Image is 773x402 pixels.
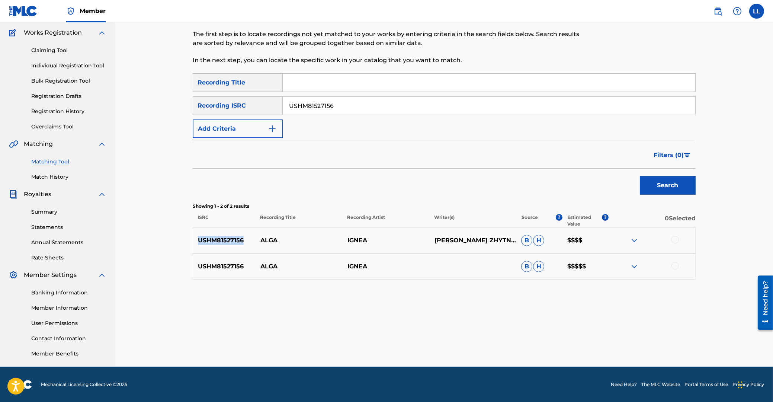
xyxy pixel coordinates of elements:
[31,254,106,262] a: Rate Sheets
[31,304,106,312] a: Member Information
[193,214,255,227] p: ISRC
[31,62,106,70] a: Individual Registration Tool
[342,214,429,227] p: Recording Artist
[522,214,538,227] p: Source
[562,236,609,245] p: $$$$
[9,190,18,199] img: Royalties
[31,335,106,342] a: Contact Information
[630,262,639,271] img: expand
[97,271,106,280] img: expand
[31,77,106,85] a: Bulk Registration Tool
[193,262,256,271] p: USHM81527156
[193,203,696,210] p: Showing 1 - 2 of 2 results
[738,374,742,396] div: Drag
[752,272,773,334] iframe: Resource Center
[521,261,532,272] span: B
[630,236,639,245] img: expand
[732,381,764,388] a: Privacy Policy
[193,56,580,65] p: In the next step, you can locate the specific work in your catalog that you want to match.
[342,262,429,271] p: IGNEA
[97,190,106,199] img: expand
[31,319,106,327] a: User Permissions
[24,271,77,280] span: Member Settings
[602,214,609,221] span: ?
[711,4,725,19] a: Public Search
[713,7,722,16] img: search
[429,236,516,245] p: [PERSON_NAME] ZHYTNIUK
[733,7,742,16] img: help
[256,236,343,245] p: ALGA
[193,236,256,245] p: USHM81527156
[31,350,106,358] a: Member Benefits
[24,190,51,199] span: Royalties
[567,214,602,227] p: Estimated Value
[41,381,127,388] span: Mechanical Licensing Collective © 2025
[9,380,32,389] img: logo
[31,158,106,166] a: Matching Tool
[684,381,728,388] a: Portal Terms of Use
[9,6,38,16] img: MLC Logo
[9,271,18,280] img: Member Settings
[9,140,18,149] img: Matching
[641,381,680,388] a: The MLC Website
[31,173,106,181] a: Match History
[193,73,696,198] form: Search Form
[342,236,429,245] p: IGNEA
[521,235,532,246] span: B
[268,124,277,133] img: 9d2ae6d4665cec9f34b9.svg
[256,262,343,271] p: ALGA
[684,153,690,157] img: filter
[429,214,516,227] p: Writer(s)
[193,30,580,48] p: The first step is to locate recordings not yet matched to your works by entering criteria in the ...
[31,92,106,100] a: Registration Drafts
[562,262,609,271] p: $$$$$
[31,289,106,297] a: Banking Information
[97,140,106,149] img: expand
[24,140,53,149] span: Matching
[649,146,696,165] button: Filters (0)
[31,108,106,115] a: Registration History
[255,214,342,227] p: Recording Title
[654,151,684,160] span: Filters ( 0 )
[611,381,637,388] a: Need Help?
[31,123,106,131] a: Overclaims Tool
[533,235,544,246] span: H
[9,28,19,37] img: Works Registration
[31,239,106,246] a: Annual Statements
[193,119,283,138] button: Add Criteria
[97,28,106,37] img: expand
[31,223,106,231] a: Statements
[31,47,106,54] a: Claiming Tool
[66,7,75,16] img: Top Rightsholder
[749,4,764,19] div: User Menu
[736,366,773,402] iframe: Chat Widget
[730,4,745,19] div: Help
[31,208,106,216] a: Summary
[80,7,106,15] span: Member
[609,214,696,227] p: 0 Selected
[24,28,82,37] span: Works Registration
[533,261,544,272] span: H
[640,176,696,195] button: Search
[556,214,562,221] span: ?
